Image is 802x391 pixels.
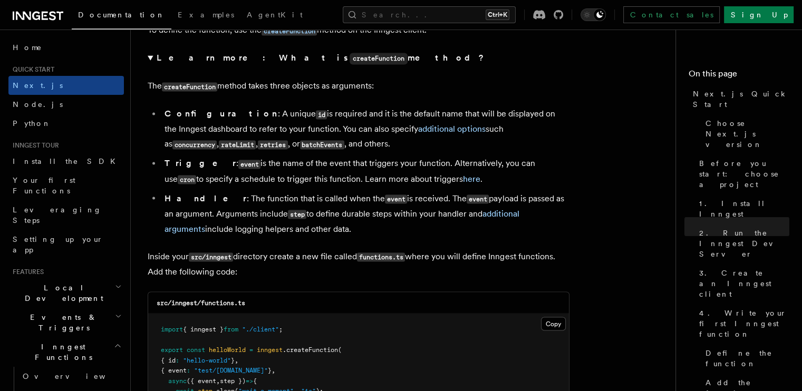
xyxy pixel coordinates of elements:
[8,268,44,276] span: Features
[8,171,124,200] a: Your first Functions
[8,38,124,57] a: Home
[231,356,235,364] span: }
[13,157,122,165] span: Install the SDK
[238,160,260,169] code: event
[8,141,59,150] span: Inngest tour
[148,51,569,66] summary: Learn more: What iscreateFunctionmethod?
[161,325,183,333] span: import
[178,175,196,184] code: cron
[8,76,124,95] a: Next.js
[148,79,569,94] p: The method takes three objects as arguments:
[13,119,51,128] span: Python
[187,346,205,353] span: const
[300,140,344,149] code: batchEvents
[581,8,606,21] button: Toggle dark mode
[165,109,278,119] strong: Configuration
[23,372,131,380] span: Overview
[187,366,190,374] span: :
[220,377,246,384] span: step })
[357,252,405,261] code: functions.ts
[699,308,789,339] span: 4. Write your first Inngest function
[350,53,408,64] code: createFunction
[242,325,279,333] span: "./client"
[148,249,569,279] p: Inside your directory create a new file called where you will define Inngest functions. Add the f...
[695,194,789,223] a: 1. Install Inngest
[165,193,247,203] strong: Handler
[187,377,216,384] span: ({ event
[171,3,240,28] a: Examples
[283,346,338,353] span: .createFunction
[176,356,179,364] span: :
[148,23,569,38] p: To define the function, use the method on the Inngest client.
[343,6,516,23] button: Search...Ctrl+K
[279,325,283,333] span: ;
[183,325,224,333] span: { inngest }
[695,154,789,194] a: Before you start: choose a project
[699,268,789,299] span: 3. Create an Inngest client
[172,140,217,149] code: concurrency
[216,377,220,384] span: ,
[693,89,789,110] span: Next.js Quick Start
[249,346,253,353] span: =
[695,304,789,344] a: 4. Write your first Inngest function
[701,114,789,154] a: Choose Next.js version
[161,156,569,187] li: : is the name of the event that triggers your function. Alternatively, you can use to specify a s...
[8,114,124,133] a: Python
[706,348,789,369] span: Define the function
[695,223,789,263] a: 2. Run the Inngest Dev Server
[701,344,789,373] a: Define the function
[689,67,789,84] h4: On this page
[189,252,233,261] code: src/inngest
[13,176,75,195] span: Your first Functions
[247,11,303,19] span: AgentKit
[418,124,486,134] a: additional options
[13,42,42,53] span: Home
[8,282,115,304] span: Local Development
[165,158,236,168] strong: Trigger
[8,337,124,367] button: Inngest Functions
[161,106,569,152] li: : A unique is required and it is the default name that will be displayed on the Inngest dashboard...
[8,95,124,114] a: Node.js
[18,367,124,386] a: Overview
[183,356,231,364] span: "hello-world"
[262,26,317,35] code: createFunction
[268,366,272,374] span: }
[463,173,480,183] a: here
[224,325,238,333] span: from
[541,317,566,330] button: Copy
[246,377,253,384] span: =>
[240,3,309,28] a: AgentKit
[235,356,238,364] span: ,
[316,110,327,119] code: id
[338,346,342,353] span: (
[8,152,124,171] a: Install the SDK
[157,53,486,63] strong: Learn more: What is method?
[13,206,102,224] span: Leveraging Steps
[78,11,165,19] span: Documentation
[13,100,63,109] span: Node.js
[219,140,256,149] code: rateLimit
[8,312,115,333] span: Events & Triggers
[623,6,720,23] a: Contact sales
[8,230,124,259] a: Setting up your app
[724,6,794,23] a: Sign Up
[162,82,217,91] code: createFunction
[467,194,489,203] code: event
[161,366,187,374] span: { event
[8,341,114,363] span: Inngest Functions
[161,346,183,353] span: export
[258,140,287,149] code: retries
[706,118,789,150] span: Choose Next.js version
[262,25,317,35] a: createFunction
[689,84,789,114] a: Next.js Quick Start
[699,228,789,259] span: 2. Run the Inngest Dev Server
[8,65,54,74] span: Quick start
[8,200,124,230] a: Leveraging Steps
[157,299,245,306] code: src/inngest/functions.ts
[8,308,124,337] button: Events & Triggers
[209,346,246,353] span: helloWorld
[699,158,789,190] span: Before you start: choose a project
[194,366,268,374] span: "test/[DOMAIN_NAME]"
[72,3,171,30] a: Documentation
[385,194,407,203] code: event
